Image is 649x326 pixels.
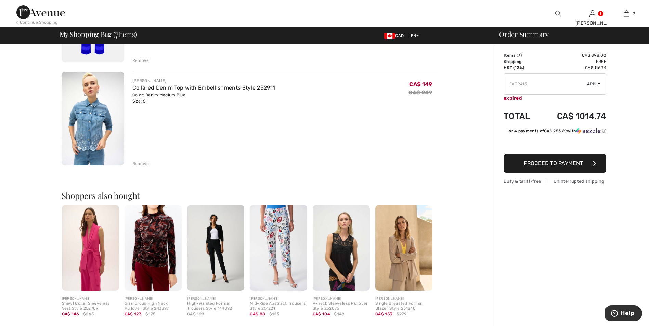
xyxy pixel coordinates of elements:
[115,29,118,38] span: 7
[375,296,432,301] div: [PERSON_NAME]
[132,92,275,104] div: Color: Denim Medium Blue Size: S
[540,52,606,58] td: CA$ 898.00
[16,5,65,19] img: 1ère Avenue
[540,105,606,128] td: CA$ 1014.74
[504,105,540,128] td: Total
[132,161,149,167] div: Remove
[187,296,244,301] div: [PERSON_NAME]
[504,136,606,152] iframe: PayPal-paypal
[504,95,606,102] div: expired
[555,10,561,18] img: search the website
[587,81,601,87] span: Apply
[408,89,432,96] s: CA$ 249
[384,33,406,38] span: CAD
[313,312,330,316] span: CA$ 104
[83,311,94,317] span: $265
[375,205,432,291] img: Single Breasted Formal Blazer Style 251240
[610,10,643,18] a: 7
[504,52,540,58] td: Items ( )
[504,58,540,65] td: Shipping
[125,312,142,316] span: CA$ 123
[411,33,419,38] span: EN
[16,19,58,25] div: < Continue Shopping
[504,65,540,71] td: HST (13%)
[605,305,642,323] iframe: Opens a widget where you can find more information
[62,205,119,291] img: Shawl Collar Sleeveless Vest Style 252709
[375,312,392,316] span: CA$ 153
[409,81,432,87] span: CA$ 149
[187,301,244,311] div: High-Waisted Formal Trousers Style 144092
[145,311,155,317] span: $175
[313,205,370,291] img: V-neck Sleeveless Pullover Style 252076
[518,53,520,58] span: 7
[589,10,595,18] img: My Info
[60,31,137,38] span: My Shopping Bag ( Items)
[125,296,182,301] div: [PERSON_NAME]
[125,301,182,311] div: Glamorous High Neck Pullover Style 243397
[187,312,204,316] span: CA$ 129
[269,311,279,317] span: $125
[544,128,567,133] span: CA$ 253.69
[575,19,609,27] div: [PERSON_NAME]
[132,78,275,84] div: [PERSON_NAME]
[524,160,583,166] span: Proceed to Payment
[540,65,606,71] td: CA$ 116.74
[313,301,370,311] div: V-neck Sleeveless Pullover Style 252076
[384,33,395,39] img: Canadian Dollar
[62,312,79,316] span: CA$ 146
[187,205,244,291] img: High-Waisted Formal Trousers Style 144092
[504,154,606,173] button: Proceed to Payment
[125,205,182,291] img: Glamorous High Neck Pullover Style 243397
[334,311,344,317] span: $149
[313,296,370,301] div: [PERSON_NAME]
[504,178,606,185] div: Duty & tariff-free | Uninterrupted shipping
[624,10,629,18] img: My Bag
[540,58,606,65] td: Free
[397,311,407,317] span: $279
[132,84,275,91] a: Collared Denim Top with Embellishments Style 252911
[250,301,307,311] div: Mid-Rise Abstract Trousers Style 251221
[509,128,606,134] div: or 4 payments of with
[589,10,595,17] a: Sign In
[62,191,438,200] h2: Shoppers also bought
[576,128,601,134] img: Sezzle
[250,312,265,316] span: CA$ 88
[504,74,587,94] input: Promo code
[62,301,119,311] div: Shawl Collar Sleeveless Vest Style 252709
[62,296,119,301] div: [PERSON_NAME]
[504,128,606,136] div: or 4 payments ofCA$ 253.69withSezzle Click to learn more about Sezzle
[633,11,635,17] span: 7
[491,31,645,38] div: Order Summary
[62,72,124,166] img: Collared Denim Top with Embellishments Style 252911
[375,301,432,311] div: Single Breasted Formal Blazer Style 251240
[250,296,307,301] div: [PERSON_NAME]
[250,205,307,291] img: Mid-Rise Abstract Trousers Style 251221
[132,57,149,64] div: Remove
